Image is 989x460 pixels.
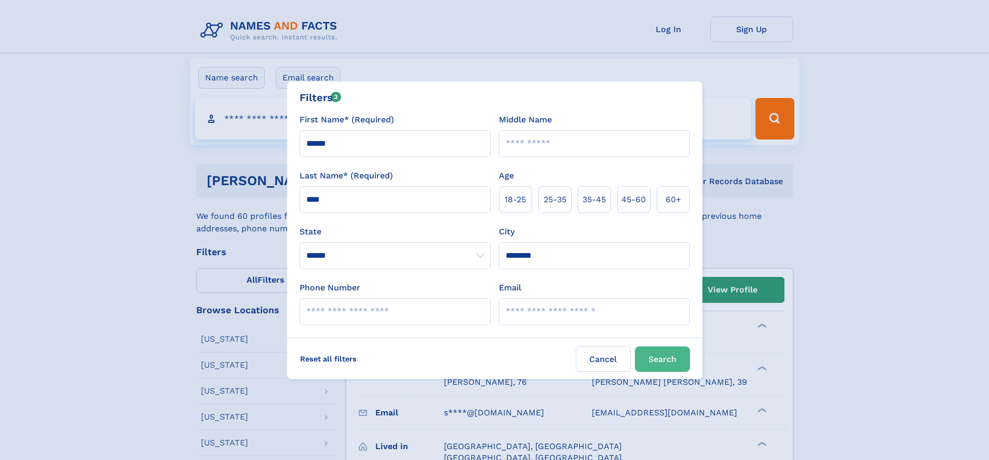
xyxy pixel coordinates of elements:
label: State [300,226,491,238]
label: City [499,226,514,238]
label: Cancel [576,346,631,372]
span: 35‑45 [582,193,606,206]
label: First Name* (Required) [300,114,394,126]
span: 18‑25 [505,193,526,206]
span: 45‑60 [621,193,646,206]
label: Age [499,170,514,182]
label: Phone Number [300,282,360,294]
span: 25‑35 [544,193,566,206]
label: Reset all filters [293,346,363,371]
label: Middle Name [499,114,552,126]
span: 60+ [666,193,681,206]
label: Last Name* (Required) [300,170,393,182]
div: Filters [300,90,342,105]
label: Email [499,282,521,294]
button: Search [635,346,690,372]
